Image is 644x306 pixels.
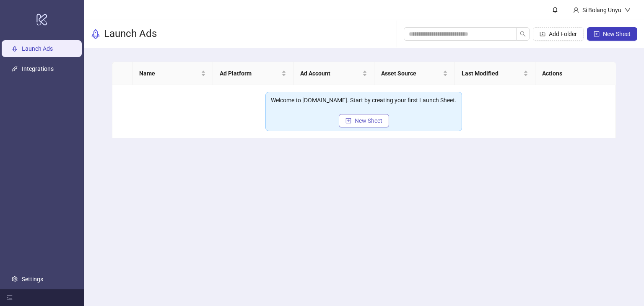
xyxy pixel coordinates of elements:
[7,295,13,301] span: menu-fold
[339,114,389,127] button: New Sheet
[552,7,558,13] span: bell
[579,5,625,15] div: Si Bolang Unyu
[293,62,374,85] th: Ad Account
[625,7,631,13] span: down
[91,29,101,39] span: rocket
[104,27,157,41] h3: Launch Ads
[549,31,577,37] span: Add Folder
[381,69,441,78] span: Asset Source
[271,96,457,105] div: Welcome to [DOMAIN_NAME]. Start by creating your first Launch Sheet.
[22,276,43,283] a: Settings
[540,31,545,37] span: folder-add
[594,31,600,37] span: plus-square
[22,65,54,72] a: Integrations
[355,117,382,124] span: New Sheet
[374,62,455,85] th: Asset Source
[300,69,360,78] span: Ad Account
[533,27,584,41] button: Add Folder
[462,69,522,78] span: Last Modified
[345,118,351,124] span: plus-square
[220,69,280,78] span: Ad Platform
[587,27,637,41] button: New Sheet
[132,62,213,85] th: Name
[22,45,53,52] a: Launch Ads
[573,7,579,13] span: user
[455,62,535,85] th: Last Modified
[603,31,631,37] span: New Sheet
[139,69,199,78] span: Name
[535,62,616,85] th: Actions
[213,62,293,85] th: Ad Platform
[520,31,526,37] span: search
